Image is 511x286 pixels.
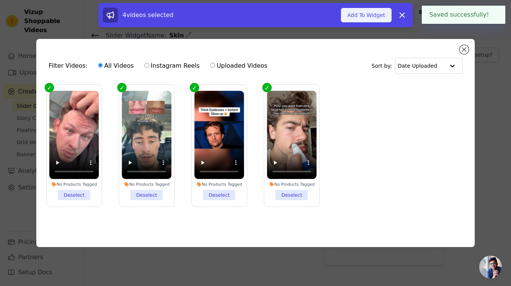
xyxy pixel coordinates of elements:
div: No Products Tagged [122,182,172,187]
div: No Products Tagged [50,182,99,187]
label: All Videos [98,61,134,71]
div: Saved successfully! [422,6,505,24]
div: Sort by: [372,58,463,74]
label: Instagram Reels [144,61,200,71]
div: No Products Tagged [267,182,316,187]
label: Uploaded Videos [210,61,268,71]
div: Filter Videos: [48,57,271,75]
div: No Products Tagged [194,182,244,187]
a: Open chat [479,256,502,278]
span: 4 videos selected [122,11,173,19]
button: Close modal [460,45,469,54]
button: Close [489,10,498,19]
button: Add To Widget [341,8,392,22]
